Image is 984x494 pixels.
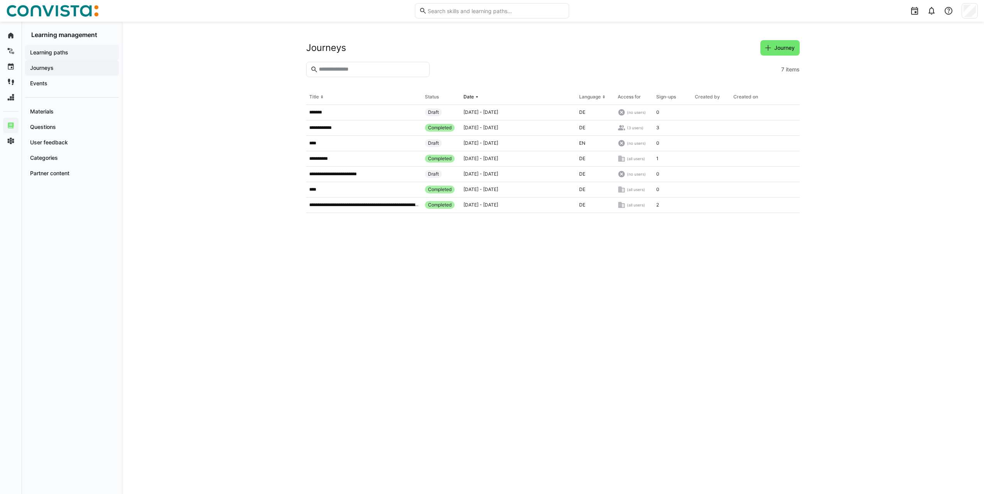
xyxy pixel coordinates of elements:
span: (3 users) [627,125,644,130]
span: 7 [781,66,784,73]
input: Search skills and learning paths… [427,7,565,14]
span: DE [579,125,585,131]
span: Completed [428,202,452,208]
span: DE [579,171,585,177]
span: 0 [656,171,659,177]
span: Draft [428,171,439,177]
span: (all users) [627,156,645,161]
div: Created on [733,94,758,100]
span: (no users) [627,110,646,115]
span: DE [579,156,585,162]
span: 0 [656,186,659,193]
span: Completed [428,156,452,162]
div: Created by [695,94,720,100]
span: items [786,66,800,73]
span: (all users) [627,202,645,208]
div: Status [425,94,439,100]
span: 0 [656,140,659,146]
span: [DATE] - [DATE] [463,156,498,162]
div: Language [579,94,601,100]
span: 2 [656,202,659,208]
span: Completed [428,186,452,193]
div: Date [463,94,474,100]
button: Journey [760,40,800,56]
span: Draft [428,109,439,115]
span: [DATE] - [DATE] [463,171,498,177]
span: (all users) [627,187,645,192]
span: Draft [428,140,439,146]
span: (no users) [627,171,646,177]
div: Sign-ups [656,94,676,100]
span: DE [579,202,585,208]
div: Title [309,94,319,100]
div: Access for [618,94,641,100]
span: 0 [656,109,659,115]
span: [DATE] - [DATE] [463,140,498,146]
span: [DATE] - [DATE] [463,109,498,115]
span: [DATE] - [DATE] [463,202,498,208]
span: EN [579,140,585,146]
h2: Journeys [306,42,346,54]
span: Journey [773,44,796,52]
span: [DATE] - [DATE] [463,186,498,193]
span: DE [579,186,585,193]
span: (no users) [627,140,646,146]
span: Completed [428,125,452,131]
span: 3 [656,125,659,131]
span: DE [579,109,585,115]
span: 1 [656,156,659,162]
span: [DATE] - [DATE] [463,125,498,131]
